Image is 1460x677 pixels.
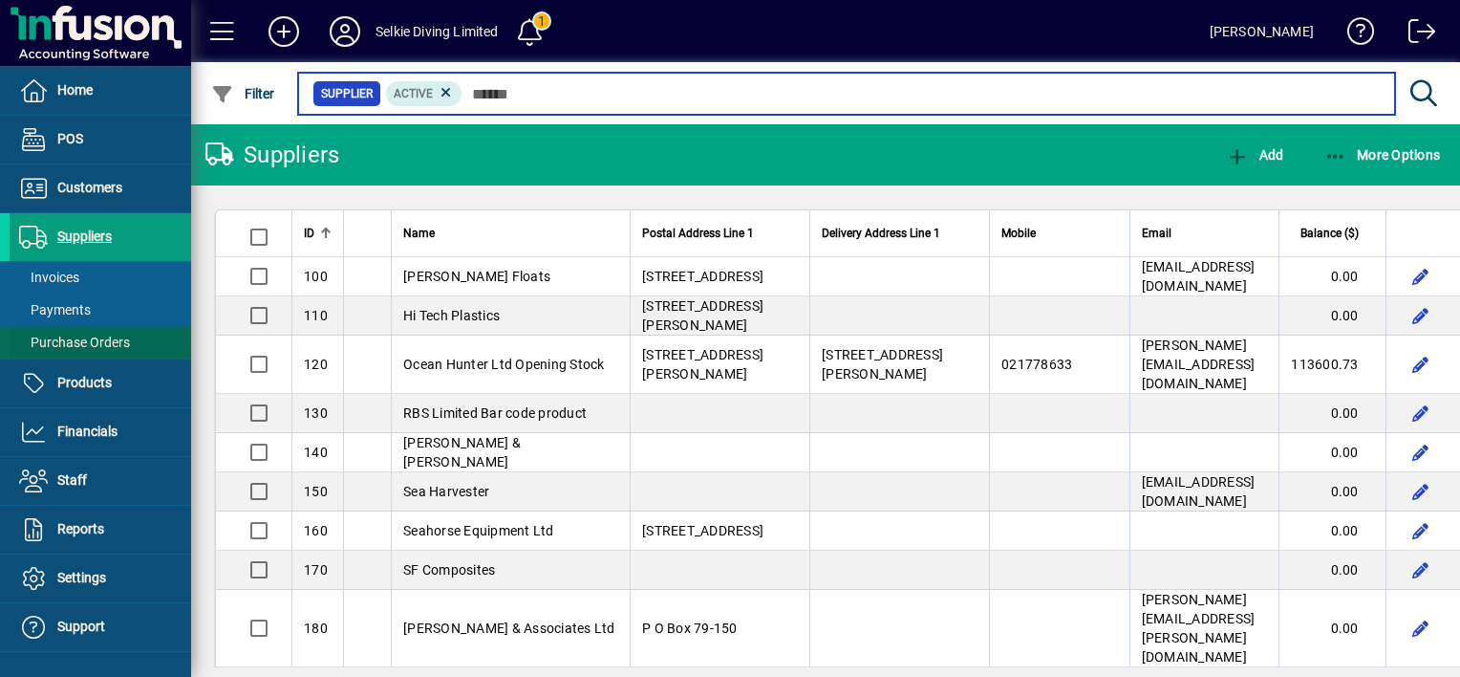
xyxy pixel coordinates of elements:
[642,347,763,382] span: [STREET_ADDRESS][PERSON_NAME]
[642,523,763,538] span: [STREET_ADDRESS]
[314,14,376,49] button: Profile
[386,81,462,106] mat-chip: Activation Status: Active
[822,223,940,244] span: Delivery Address Line 1
[642,223,754,244] span: Postal Address Line 1
[403,523,554,538] span: Seahorse Equipment Ltd
[304,223,332,244] div: ID
[57,619,105,634] span: Support
[1291,223,1375,244] div: Balance ($)
[205,140,339,170] div: Suppliers
[10,294,191,326] a: Payments
[1406,261,1436,292] button: Edit
[57,229,112,244] span: Suppliers
[403,621,615,636] span: [PERSON_NAME] & Associates Ltd
[403,562,495,578] span: SF Composites
[1278,551,1385,590] td: 0.00
[10,408,191,456] a: Financials
[57,82,93,98] span: Home
[10,603,191,651] a: Support
[394,87,433,100] span: Active
[1278,472,1385,512] td: 0.00
[10,555,191,602] a: Settings
[57,375,112,390] span: Products
[1210,16,1314,47] div: [PERSON_NAME]
[57,424,118,439] span: Financials
[304,223,314,244] span: ID
[1142,259,1256,294] span: [EMAIL_ADDRESS][DOMAIN_NAME]
[19,270,79,285] span: Invoices
[57,131,83,146] span: POS
[57,472,87,488] span: Staff
[57,570,106,585] span: Settings
[10,326,191,359] a: Purchase Orders
[403,223,618,244] div: Name
[1142,474,1256,509] span: [EMAIL_ADDRESS][DOMAIN_NAME]
[1406,398,1436,428] button: Edit
[10,67,191,115] a: Home
[1142,223,1268,244] div: Email
[1278,512,1385,551] td: 0.00
[1406,349,1436,380] button: Edit
[1406,437,1436,468] button: Edit
[1333,4,1375,66] a: Knowledge Base
[304,308,328,323] span: 110
[1406,515,1436,546] button: Edit
[211,86,275,101] span: Filter
[10,506,191,554] a: Reports
[1142,223,1171,244] span: Email
[403,308,500,323] span: Hi Tech Plastics
[1324,147,1441,163] span: More Options
[642,621,738,636] span: P O Box 79-150
[403,223,435,244] span: Name
[57,180,122,195] span: Customers
[403,357,605,372] span: Ocean Hunter Ltd Opening Stock
[10,261,191,294] a: Invoices
[10,360,191,407] a: Products
[304,445,328,460] span: 140
[10,164,191,212] a: Customers
[321,84,373,103] span: Supplier
[1278,433,1385,472] td: 0.00
[1406,613,1436,644] button: Edit
[1278,394,1385,433] td: 0.00
[304,523,328,538] span: 160
[403,435,521,470] span: [PERSON_NAME] & [PERSON_NAME]
[253,14,314,49] button: Add
[304,562,328,578] span: 170
[822,347,943,382] span: [STREET_ADDRESS][PERSON_NAME]
[1278,590,1385,667] td: 0.00
[1142,592,1256,665] span: [PERSON_NAME][EMAIL_ADDRESS][PERSON_NAME][DOMAIN_NAME]
[1001,357,1072,372] span: 021778633
[1226,147,1283,163] span: Add
[57,521,104,536] span: Reports
[10,457,191,505] a: Staff
[376,16,499,47] div: Selkie Diving Limited
[1300,223,1359,244] span: Balance ($)
[19,335,130,350] span: Purchase Orders
[1406,476,1436,507] button: Edit
[1406,555,1436,585] button: Edit
[1001,223,1036,244] span: Mobile
[1221,138,1288,172] button: Add
[1278,296,1385,336] td: 0.00
[10,116,191,164] a: POS
[1394,4,1436,66] a: Logout
[1278,336,1385,394] td: 113600.73
[304,621,328,636] span: 180
[403,484,489,499] span: Sea Harvester
[304,269,328,284] span: 100
[403,405,587,421] span: RBS Limited Bar code product
[1142,338,1256,391] span: [PERSON_NAME][EMAIL_ADDRESS][DOMAIN_NAME]
[403,269,550,284] span: [PERSON_NAME] Floats
[304,405,328,421] span: 130
[1406,300,1436,331] button: Edit
[1278,257,1385,296] td: 0.00
[1320,138,1446,172] button: More Options
[304,484,328,499] span: 150
[1001,223,1118,244] div: Mobile
[206,76,280,111] button: Filter
[19,302,91,317] span: Payments
[642,298,763,333] span: [STREET_ADDRESS][PERSON_NAME]
[304,357,328,372] span: 120
[642,269,763,284] span: [STREET_ADDRESS]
